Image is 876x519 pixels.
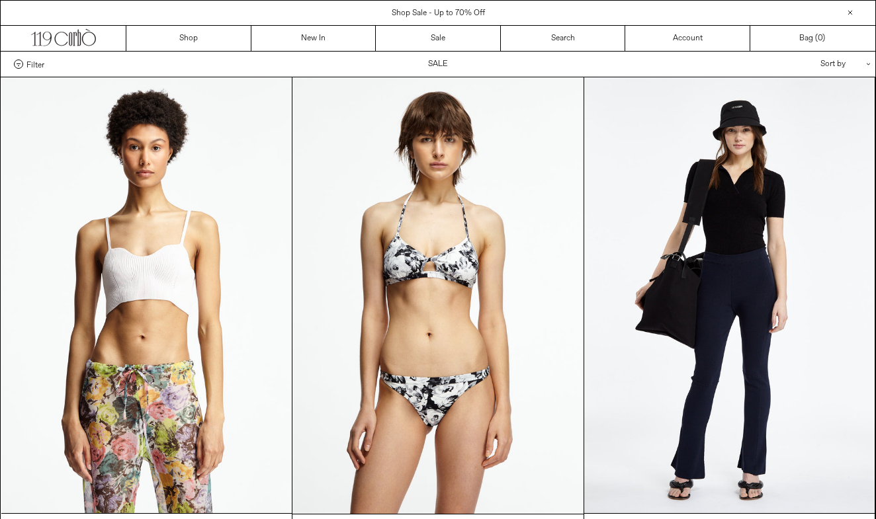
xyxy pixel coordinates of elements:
img: Dries Van Noten Gwen Bikini [292,77,584,514]
div: Sort by [743,52,862,77]
span: Filter [26,60,44,69]
a: Sale [376,26,501,51]
a: Account [625,26,750,51]
span: ) [818,32,825,44]
img: Dries Van Noten Tiffany Top [1,77,292,513]
img: Jacquemus Le Pantalon Baunhila [584,77,875,513]
span: 0 [818,33,822,44]
a: Shop Sale - Up to 70% Off [392,8,485,19]
a: Shop [126,26,251,51]
a: New In [251,26,376,51]
a: Search [501,26,626,51]
a: Bag () [750,26,875,51]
